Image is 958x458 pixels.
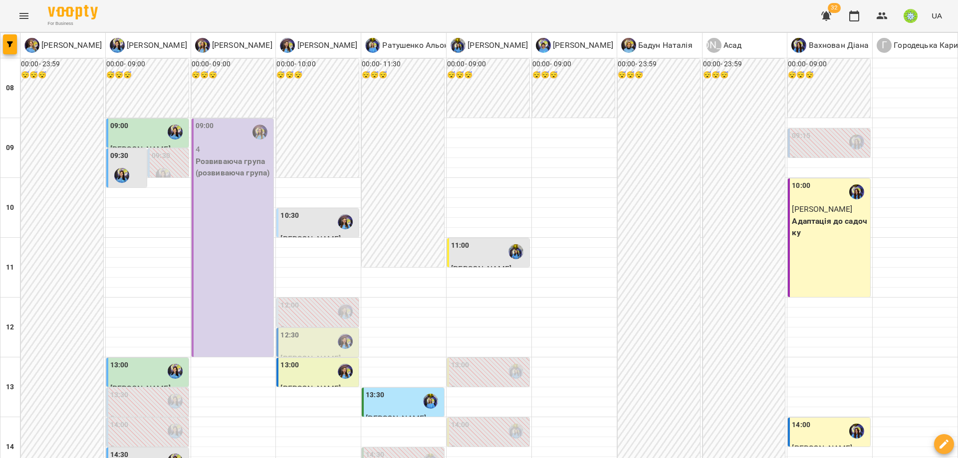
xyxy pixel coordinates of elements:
img: Ратушенко Альона [423,394,438,409]
img: 8ec40acc98eb0e9459e318a00da59de5.jpg [904,9,918,23]
span: [PERSON_NAME] [366,414,426,423]
span: [PERSON_NAME] [280,384,341,393]
p: 0 [280,323,357,335]
div: Ігнатенко Оксана [280,38,357,53]
h6: 😴😴😴 [192,70,274,81]
h6: 09 [6,143,14,153]
img: Б [621,38,636,53]
label: 09:30 [152,151,170,161]
p: 0 [110,443,187,455]
img: Базілєва Катерина [168,424,183,439]
img: Базілєва Катерина [168,364,183,379]
img: К [195,38,210,53]
p: Вахнован Діана [806,39,869,51]
a: П [PERSON_NAME] [24,38,102,53]
img: В [791,38,806,53]
h6: 😴😴😴 [618,70,700,81]
p: Адаптація до садочку [792,215,868,239]
img: Базілєва Катерина [168,125,183,140]
div: Базілєва Катерина [168,394,183,409]
h6: 14 [6,442,14,453]
span: [PERSON_NAME] [110,384,171,393]
h6: 00:00 - 09:00 [106,59,189,70]
label: 09:00 [110,121,129,132]
div: Свириденко Аня [508,364,523,379]
p: Асад [721,39,742,51]
label: 09:00 [196,121,214,132]
label: 12:30 [280,330,299,341]
h6: 12 [6,322,14,333]
h6: 10 [6,202,14,213]
div: Вахнован Діана [849,135,864,150]
span: [PERSON_NAME] [280,234,341,244]
h6: 😴😴😴 [106,70,189,81]
img: І [280,38,295,53]
a: В Вахнован Діана [791,38,869,53]
img: Вахнован Діана [849,424,864,439]
h6: 00:00 - 23:59 [703,59,785,70]
h6: 😴😴😴 [276,70,359,81]
img: Казимирів Тетяна [252,125,267,140]
span: 32 [828,3,841,13]
div: Базілєва Катерина [110,38,187,53]
img: Свириденко Аня [508,244,523,259]
h6: 😴😴😴 [362,70,444,81]
label: 13:00 [110,360,129,371]
img: Б [110,38,125,53]
h6: 😴😴😴 [21,70,103,81]
p: Ратушенко Альона [380,39,454,51]
button: Menu [12,4,36,28]
h6: 😴😴😴 [532,70,615,81]
div: Ігнатенко Оксана [338,214,353,229]
div: Свириденко Аня [451,38,528,53]
p: 0 [451,383,527,395]
h6: 08 [6,83,14,94]
span: [PERSON_NAME] [280,354,341,363]
img: Ігнатенко Оксана [338,304,353,319]
img: Ігнатенко Оксана [338,334,353,349]
div: Чирва Юлія [536,38,613,53]
h6: 😴😴😴 [703,70,785,81]
span: [PERSON_NAME] [792,204,852,214]
h6: 😴😴😴 [788,70,870,81]
p: 0 [110,413,187,425]
span: [PERSON_NAME] [451,264,511,274]
div: Вахнован Діана [791,38,869,53]
img: Ч [536,38,551,53]
h6: 00:00 - 09:00 [532,59,615,70]
label: 11:00 [451,240,470,251]
label: 13:00 [280,360,299,371]
label: 14:00 [451,420,470,431]
img: Свириденко Аня [508,424,523,439]
a: Б Бадун Наталія [621,38,693,53]
p: [PERSON_NAME] [551,39,613,51]
span: [PERSON_NAME] [792,444,852,453]
h6: 00:00 - 09:00 [192,59,274,70]
label: 14:00 [110,420,129,431]
a: К [PERSON_NAME] [195,38,272,53]
p: [PERSON_NAME] [125,39,187,51]
span: UA [932,10,942,21]
a: Ч [PERSON_NAME] [536,38,613,53]
p: Бадун Наталія [636,39,693,51]
p: 4 [196,144,272,155]
img: П [24,38,39,53]
p: Розвиваюча група (розвиваюча група) [196,155,272,179]
div: Базілєва Катерина [114,168,129,183]
label: 09:30 [110,151,129,161]
div: Базілєва Катерина [156,168,171,183]
h6: 00:00 - 23:59 [21,59,103,70]
div: Ігнатенко Оксана [338,364,353,379]
img: Вахнован Діана [849,184,864,199]
a: [PERSON_NAME] Асад [707,38,742,53]
p: [PERSON_NAME] [39,39,102,51]
a: Р Ратушенко Альона [365,38,454,53]
label: 10:00 [792,180,810,191]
